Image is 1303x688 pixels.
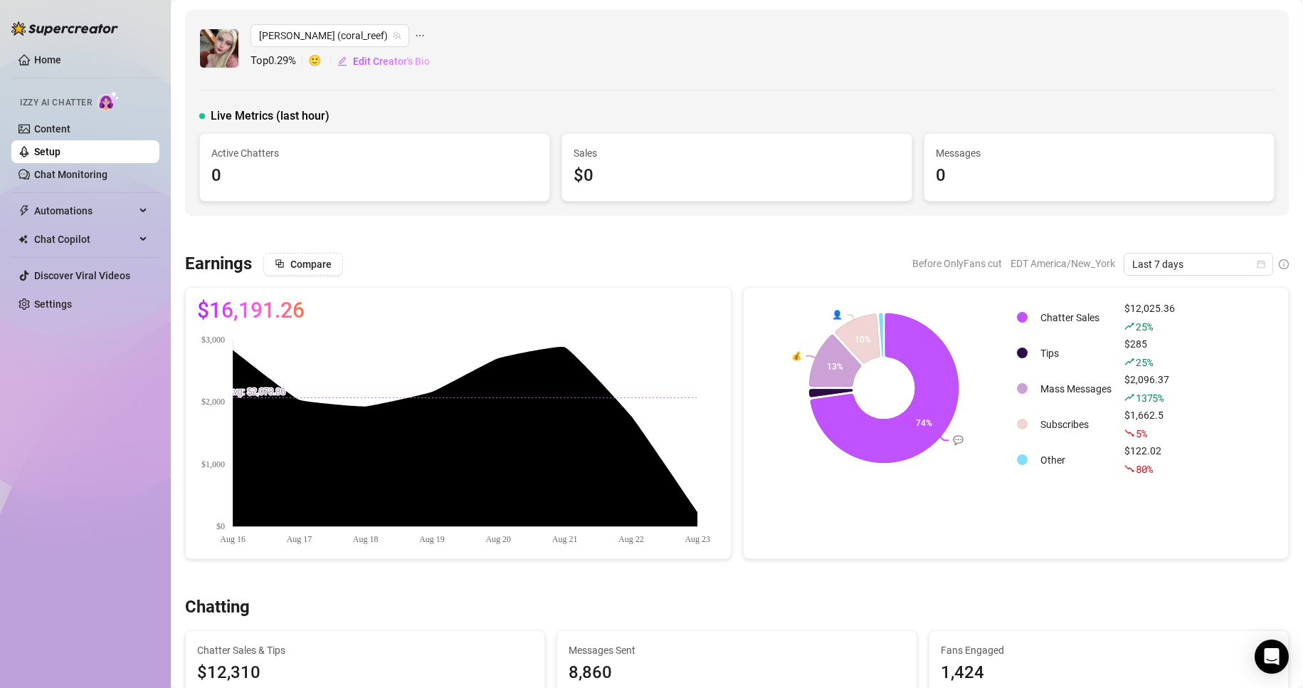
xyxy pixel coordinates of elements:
[936,162,1262,189] div: 0
[1124,321,1134,331] span: rise
[275,259,285,269] span: block
[1124,443,1175,477] div: $122.02
[393,31,401,40] span: team
[34,199,135,222] span: Automations
[185,596,250,619] h3: Chatting
[197,642,533,658] span: Chatter Sales & Tips
[211,162,538,189] div: 0
[574,145,900,161] span: Sales
[34,54,61,66] a: Home
[197,299,305,322] span: $16,191.26
[1124,301,1175,335] div: $12,025.36
[941,642,1277,658] span: Fans Engaged
[19,205,30,217] span: thunderbolt
[569,642,904,658] span: Messages Sent
[337,56,347,66] span: edit
[1035,407,1117,442] td: Subscribes
[1124,464,1134,474] span: fall
[1124,372,1175,406] div: $2,096.37
[1255,640,1289,674] div: Open Intercom Messenger
[259,25,401,46] span: Anna (coral_reef)
[1124,392,1134,402] span: rise
[569,660,904,687] div: 8,860
[791,350,801,361] text: 💰
[20,96,92,110] span: Izzy AI Chatter
[34,123,70,135] a: Content
[1136,391,1164,405] span: 1375 %
[290,259,332,270] span: Compare
[936,145,1262,161] span: Messages
[1035,372,1117,406] td: Mass Messages
[1136,462,1152,476] span: 80 %
[34,298,72,310] a: Settings
[250,53,308,70] span: Top 0.29 %
[19,234,28,244] img: Chat Copilot
[97,90,120,111] img: AI Chatter
[1124,428,1134,438] span: fall
[211,145,538,161] span: Active Chatters
[415,24,425,47] span: ellipsis
[941,660,1277,687] div: 1,424
[1124,357,1134,367] span: rise
[337,50,431,73] button: Edit Creator's Bio
[185,253,252,276] h3: Earnings
[1124,336,1175,370] div: $285
[308,53,337,70] span: 🙂
[832,309,843,320] text: 👤
[353,56,430,67] span: Edit Creator's Bio
[1035,301,1117,335] td: Chatter Sales
[1035,336,1117,370] td: Tips
[200,29,238,68] img: Anna
[34,228,135,251] span: Chat Copilot
[1132,254,1265,275] span: Last 7 days
[197,660,533,687] span: $12,310
[34,169,107,180] a: Chat Monitoring
[912,253,1002,274] span: Before OnlyFans cut
[1035,443,1117,477] td: Other
[34,146,60,157] a: Setup
[34,270,130,281] a: Discover Viral Videos
[953,434,964,445] text: 💬
[1136,355,1152,369] span: 25 %
[1136,427,1146,440] span: 5 %
[1136,320,1152,333] span: 25 %
[574,162,900,189] div: $0
[1279,259,1289,269] span: info-circle
[11,21,118,36] img: logo-BBDzfeDw.svg
[263,253,343,276] button: Compare
[1124,407,1175,442] div: $1,662.5
[211,108,329,125] span: Live Metrics (last hour)
[1011,253,1115,274] span: EDT America/New_York
[1257,260,1265,269] span: calendar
